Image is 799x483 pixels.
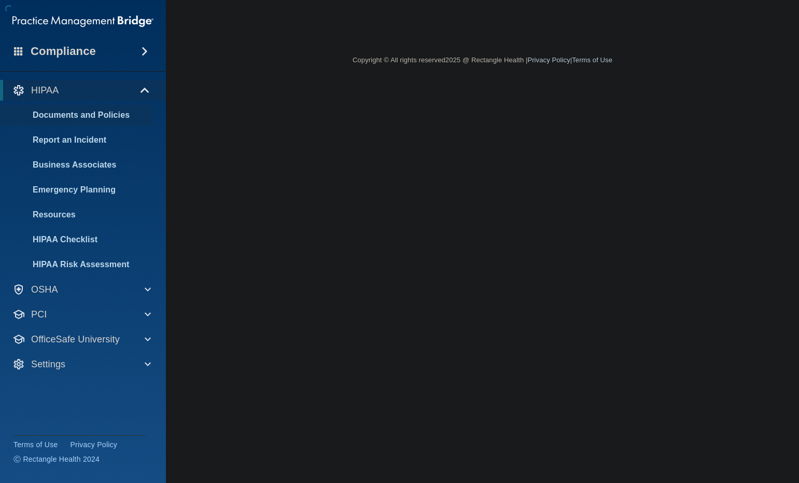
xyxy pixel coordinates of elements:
[7,234,148,245] p: HIPAA Checklist
[12,308,151,321] a: PCI
[12,11,153,32] img: PMB logo
[7,210,148,220] p: Resources
[293,44,672,77] div: Copyright © All rights reserved 2025 @ Rectangle Health | |
[70,439,117,450] a: Privacy Policy
[31,308,47,321] p: PCI
[7,160,148,170] p: Business Associates
[31,283,58,296] p: OSHA
[12,333,151,346] a: OfficeSafe University
[31,44,96,59] h4: Compliance
[12,358,151,370] a: Settings
[31,84,59,96] p: HIPAA
[7,135,148,145] p: Report an Incident
[31,358,65,370] p: Settings
[7,185,148,195] p: Emergency Planning
[12,84,150,96] a: HIPAA
[13,439,58,450] a: Terms of Use
[7,259,148,270] p: HIPAA Risk Assessment
[12,283,151,296] a: OSHA
[527,56,570,64] a: Privacy Policy
[572,56,612,64] a: Terms of Use
[13,454,100,464] span: Ⓒ Rectangle Health 2024
[7,110,148,120] p: Documents and Policies
[31,333,120,346] p: OfficeSafe University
